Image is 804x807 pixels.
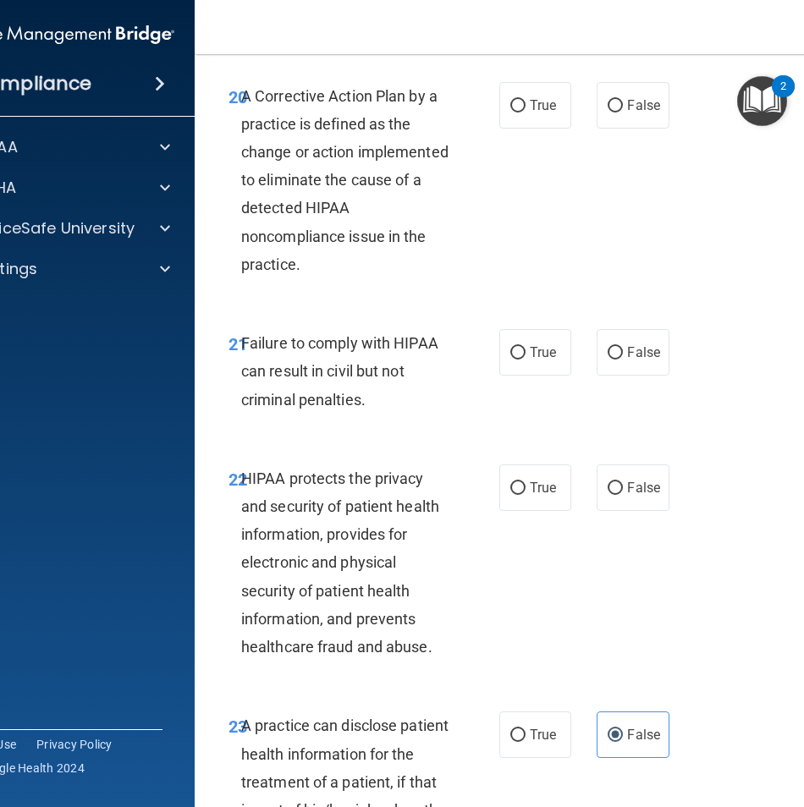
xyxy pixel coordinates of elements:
[241,469,439,656] span: HIPAA protects the privacy and security of patient health information, provides for electronic an...
[627,344,660,360] span: False
[229,87,247,107] span: 20
[511,687,784,755] iframe: Drift Widget Chat Controller
[780,86,786,108] div: 2
[627,97,660,113] span: False
[510,482,526,495] input: True
[530,97,556,113] span: True
[510,100,526,113] input: True
[510,347,526,360] input: True
[229,469,247,490] span: 22
[608,482,623,495] input: False
[229,716,247,737] span: 23
[229,334,247,354] span: 21
[530,344,556,360] span: True
[36,736,113,753] a: Privacy Policy
[627,480,660,496] span: False
[241,87,449,273] span: A Corrective Action Plan by a practice is defined as the change or action implemented to eliminat...
[608,100,623,113] input: False
[608,347,623,360] input: False
[241,334,438,408] span: Failure to comply with HIPAA can result in civil but not criminal penalties.
[530,480,556,496] span: True
[737,76,787,126] button: Open Resource Center, 2 new notifications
